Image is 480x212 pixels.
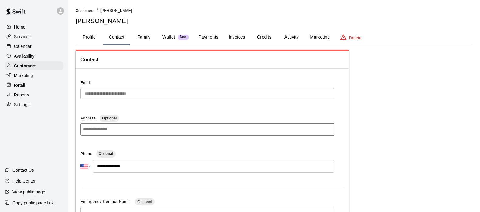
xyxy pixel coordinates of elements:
[250,30,278,45] button: Credits
[5,22,63,32] a: Home
[5,81,63,90] a: Retail
[12,200,54,206] p: Copy public page link
[278,30,305,45] button: Activity
[5,52,63,61] a: Availability
[12,189,45,195] p: View public page
[130,30,158,45] button: Family
[5,42,63,51] a: Calendar
[100,116,119,120] span: Optional
[5,32,63,41] a: Services
[80,116,96,120] span: Address
[14,24,26,30] p: Home
[80,200,131,204] span: Emergency Contact Name
[97,7,98,14] li: /
[80,81,91,85] span: Email
[135,200,154,204] span: Optional
[223,30,250,45] button: Invoices
[80,56,344,64] span: Contact
[178,35,189,39] span: New
[14,63,36,69] p: Customers
[80,88,334,99] div: The email of an existing customer can only be changed by the customer themselves at https://book....
[305,30,335,45] button: Marketing
[14,92,29,98] p: Reports
[5,90,63,99] a: Reports
[14,34,31,40] p: Services
[76,30,473,45] div: basic tabs example
[76,7,473,14] nav: breadcrumb
[76,17,473,25] h5: [PERSON_NAME]
[5,100,63,109] a: Settings
[12,167,34,173] p: Contact Us
[14,102,30,108] p: Settings
[162,34,175,40] p: Wallet
[12,178,36,184] p: Help Center
[194,30,223,45] button: Payments
[14,53,35,59] p: Availability
[14,72,33,79] p: Marketing
[76,30,103,45] button: Profile
[5,61,63,70] a: Customers
[99,152,113,156] span: Optional
[14,43,32,49] p: Calendar
[80,149,93,159] span: Phone
[103,30,130,45] button: Contact
[100,8,132,13] span: [PERSON_NAME]
[5,71,63,80] a: Marketing
[14,82,25,88] p: Retail
[349,35,362,41] p: Delete
[76,8,94,13] a: Customers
